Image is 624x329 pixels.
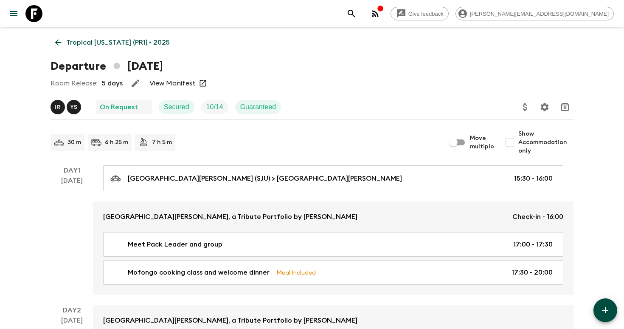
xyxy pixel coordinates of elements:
[103,165,563,191] a: [GEOGRAPHIC_DATA][PERSON_NAME] (SJU) > [GEOGRAPHIC_DATA][PERSON_NAME]15:30 - 16:00
[61,176,83,295] div: [DATE]
[55,104,60,111] p: I R
[5,5,22,22] button: menu
[105,138,128,147] p: 6 h 25 m
[128,239,222,250] p: Meet Pack Leader and group
[51,305,93,315] p: Day 2
[103,315,357,326] p: [GEOGRAPHIC_DATA][PERSON_NAME], a Tribute Portfolio by [PERSON_NAME]
[518,130,573,155] span: Show Accommodation only
[51,102,83,109] span: Isabel Rosario, Yinamalia Suarez
[103,212,357,222] p: [GEOGRAPHIC_DATA][PERSON_NAME], a Tribute Portfolio by [PERSON_NAME]
[70,104,77,111] p: Y S
[517,99,534,116] button: Update Price, Early Bird Discount and Costs
[206,102,223,112] p: 10 / 14
[164,102,189,112] p: Secured
[93,201,573,232] a: [GEOGRAPHIC_DATA][PERSON_NAME], a Tribute Portfolio by [PERSON_NAME]Check-in - 16:00
[102,78,123,88] p: 5 days
[51,78,98,88] p: Room Release:
[512,267,553,278] p: 17:30 - 20:00
[159,100,194,114] div: Secured
[103,232,563,257] a: Meet Pack Leader and group17:00 - 17:30
[128,173,402,184] p: [GEOGRAPHIC_DATA][PERSON_NAME] (SJU) > [GEOGRAPHIC_DATA][PERSON_NAME]
[51,58,163,75] h1: Departure [DATE]
[512,212,563,222] p: Check-in - 16:00
[276,268,316,277] p: Meal Included
[149,79,196,88] a: View Manifest
[465,11,613,17] span: [PERSON_NAME][EMAIL_ADDRESS][DOMAIN_NAME]
[557,99,573,116] button: Archive (Completed, Cancelled or Unsynced Departures only)
[51,34,174,51] a: Tropical [US_STATE] (PR1) • 2025
[66,37,170,48] p: Tropical [US_STATE] (PR1) • 2025
[100,102,138,112] p: On Request
[470,134,495,151] span: Move multiple
[514,173,553,184] p: 15:30 - 16:00
[513,239,553,250] p: 17:00 - 17:30
[240,102,276,112] p: Guaranteed
[51,100,83,114] button: IRYS
[391,7,449,20] a: Give feedback
[67,138,81,147] p: 30 m
[103,260,563,285] a: Mofongo cooking class and welcome dinnerMeal Included17:30 - 20:00
[128,267,270,278] p: Mofongo cooking class and welcome dinner
[404,11,448,17] span: Give feedback
[152,138,172,147] p: 7 h 5 m
[455,7,614,20] div: [PERSON_NAME][EMAIL_ADDRESS][DOMAIN_NAME]
[51,165,93,176] p: Day 1
[343,5,360,22] button: search adventures
[201,100,228,114] div: Trip Fill
[536,99,553,116] button: Settings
